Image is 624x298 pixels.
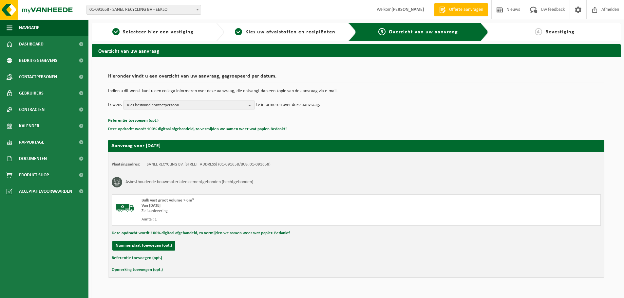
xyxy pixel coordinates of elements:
span: 1 [112,28,120,35]
p: te informeren over deze aanvraag. [256,100,320,110]
span: 2 [235,28,242,35]
strong: Van [DATE] [142,203,161,208]
p: Ik wens [108,100,122,110]
span: Kies bestaand contactpersoon [127,100,246,110]
strong: Aanvraag voor [DATE] [111,143,161,149]
span: Offerte aanvragen [447,7,485,13]
button: Kies bestaand contactpersoon [123,100,255,110]
span: Bedrijfsgegevens [19,52,57,69]
span: Navigatie [19,20,39,36]
div: Zelfaanlevering [142,208,383,214]
span: 01-091658 - SANEL RECYCLING BV - EEKLO [87,5,201,14]
p: Indien u dit wenst kunt u een collega informeren over deze aanvraag, die ontvangt dan een kopie v... [108,89,604,94]
span: Rapportage [19,134,44,150]
span: 3 [378,28,386,35]
button: Nummerplaat toevoegen (opt.) [112,241,175,251]
button: Opmerking toevoegen (opt.) [112,266,163,274]
strong: [PERSON_NAME] [391,7,424,12]
button: Deze opdracht wordt 100% digitaal afgehandeld, zo vermijden we samen weer wat papier. Bedankt! [108,125,287,133]
span: Contactpersonen [19,69,57,85]
button: Referentie toevoegen (opt.) [108,116,159,125]
span: Gebruikers [19,85,44,101]
div: Aantal: 1 [142,217,383,222]
img: BL-SO-LV.png [115,198,135,218]
span: 4 [535,28,542,35]
span: Acceptatievoorwaarden [19,183,72,200]
strong: Plaatsingsadres: [112,162,140,167]
span: Kalender [19,118,39,134]
h3: Asbesthoudende bouwmaterialen cementgebonden (hechtgebonden) [125,177,253,187]
span: Overzicht van uw aanvraag [389,29,458,35]
td: SANEL RECYCLING BV, [STREET_ADDRESS] (01-091658/BUS, 01-091658) [147,162,271,167]
button: Deze opdracht wordt 100% digitaal afgehandeld, zo vermijden we samen weer wat papier. Bedankt! [112,229,290,237]
span: Kies uw afvalstoffen en recipiënten [245,29,335,35]
span: Bevestiging [545,29,575,35]
h2: Overzicht van uw aanvraag [92,44,621,57]
span: Dashboard [19,36,44,52]
h2: Hieronder vindt u een overzicht van uw aanvraag, gegroepeerd per datum. [108,74,604,82]
span: Product Shop [19,167,49,183]
a: Offerte aanvragen [434,3,488,16]
a: 1Selecteer hier een vestiging [95,28,211,36]
a: 2Kies uw afvalstoffen en recipiënten [227,28,343,36]
span: 01-091658 - SANEL RECYCLING BV - EEKLO [86,5,201,15]
button: Referentie toevoegen (opt.) [112,254,162,262]
span: Selecteer hier een vestiging [123,29,194,35]
span: Bulk vast groot volume > 6m³ [142,198,194,202]
span: Documenten [19,150,47,167]
span: Contracten [19,101,45,118]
